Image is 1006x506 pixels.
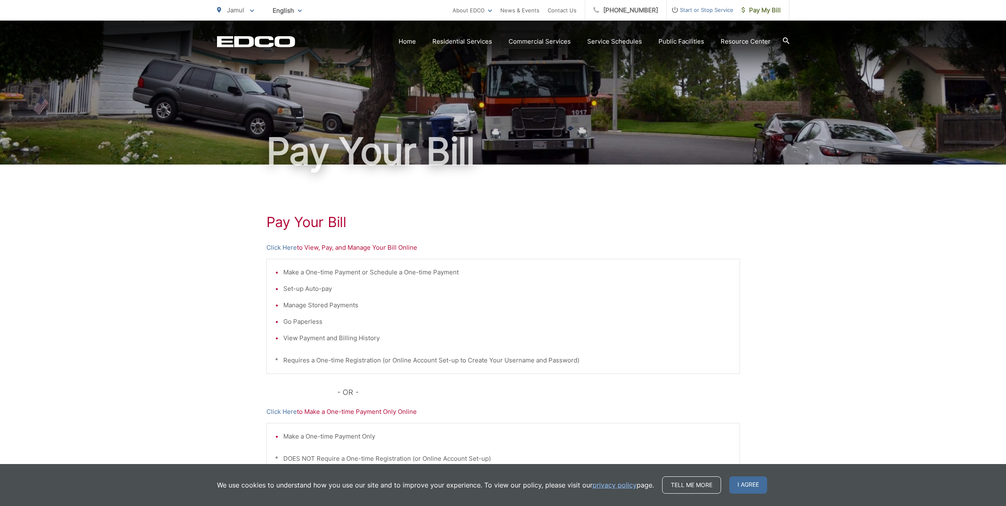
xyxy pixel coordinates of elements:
[227,6,244,14] span: Jamul
[453,5,492,15] a: About EDCO
[217,36,295,47] a: EDCD logo. Return to the homepage.
[266,243,297,253] a: Click Here
[283,432,731,441] li: Make a One-time Payment Only
[432,37,492,46] a: Residential Services
[266,407,297,417] a: Click Here
[283,284,731,294] li: Set-up Auto-pay
[593,480,637,490] a: privacy policy
[500,5,539,15] a: News & Events
[658,37,704,46] a: Public Facilities
[275,355,731,365] p: * Requires a One-time Registration (or Online Account Set-up to Create Your Username and Password)
[662,476,721,494] a: Tell me more
[399,37,416,46] a: Home
[217,131,789,172] h1: Pay Your Bill
[266,407,740,417] p: to Make a One-time Payment Only Online
[283,333,731,343] li: View Payment and Billing History
[742,5,781,15] span: Pay My Bill
[509,37,571,46] a: Commercial Services
[587,37,642,46] a: Service Schedules
[283,267,731,277] li: Make a One-time Payment or Schedule a One-time Payment
[721,37,770,46] a: Resource Center
[266,3,308,18] span: English
[337,386,740,399] p: - OR -
[548,5,577,15] a: Contact Us
[275,454,731,464] p: * DOES NOT Require a One-time Registration (or Online Account Set-up)
[266,214,740,230] h1: Pay Your Bill
[266,243,740,253] p: to View, Pay, and Manage Your Bill Online
[217,480,654,490] p: We use cookies to understand how you use our site and to improve your experience. To view our pol...
[283,317,731,327] li: Go Paperless
[283,300,731,310] li: Manage Stored Payments
[729,476,767,494] span: I agree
